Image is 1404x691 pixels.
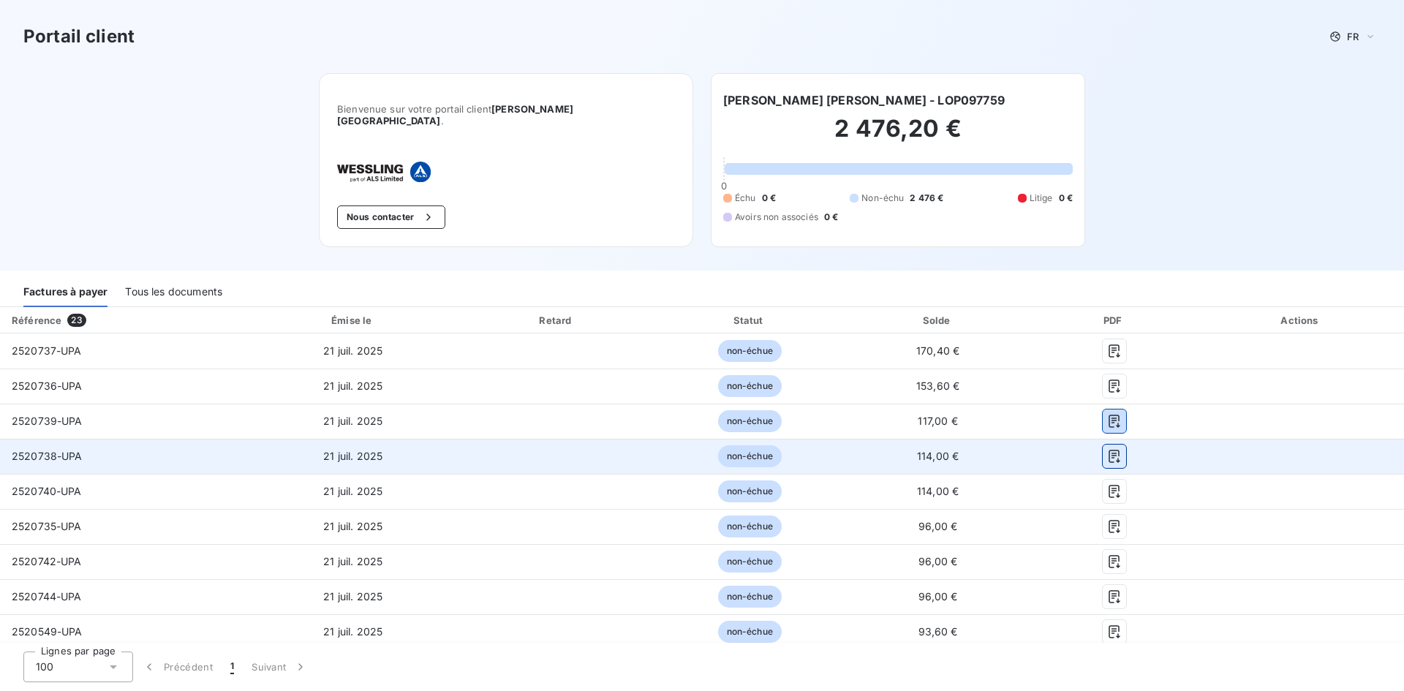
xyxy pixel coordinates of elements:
[323,415,382,427] span: 21 juil. 2025
[462,313,652,328] div: Retard
[36,660,53,674] span: 100
[12,415,83,427] span: 2520739-UPA
[23,23,135,50] h3: Portail client
[918,415,957,427] span: 117,00 €
[249,313,456,328] div: Émise le
[723,91,1005,109] h6: [PERSON_NAME] [PERSON_NAME] - LOP097759
[824,211,838,224] span: 0 €
[337,205,445,229] button: Nous contacter
[337,103,573,127] span: [PERSON_NAME] [GEOGRAPHIC_DATA]
[125,276,222,307] div: Tous les documents
[718,516,782,537] span: non-échue
[718,480,782,502] span: non-échue
[12,485,82,497] span: 2520740-UPA
[12,555,82,567] span: 2520742-UPA
[323,520,382,532] span: 21 juil. 2025
[1030,192,1053,205] span: Litige
[917,450,959,462] span: 114,00 €
[718,621,782,643] span: non-échue
[12,450,83,462] span: 2520738-UPA
[23,276,107,307] div: Factures à payer
[918,625,958,638] span: 93,60 €
[133,652,222,682] button: Précédent
[861,192,904,205] span: Non-échu
[337,162,431,182] img: Company logo
[723,114,1073,158] h2: 2 476,20 €
[12,380,83,392] span: 2520736-UPA
[323,555,382,567] span: 21 juil. 2025
[67,314,86,327] span: 23
[323,450,382,462] span: 21 juil. 2025
[721,180,727,192] span: 0
[1034,313,1195,328] div: PDF
[12,314,61,326] div: Référence
[918,520,958,532] span: 96,00 €
[916,380,959,392] span: 153,60 €
[657,313,842,328] div: Statut
[762,192,776,205] span: 0 €
[918,555,958,567] span: 96,00 €
[337,103,675,127] span: Bienvenue sur votre portail client .
[323,485,382,497] span: 21 juil. 2025
[718,445,782,467] span: non-échue
[718,551,782,573] span: non-échue
[735,211,818,224] span: Avoirs non associés
[718,375,782,397] span: non-échue
[917,485,959,497] span: 114,00 €
[12,344,82,357] span: 2520737-UPA
[916,344,959,357] span: 170,40 €
[323,380,382,392] span: 21 juil. 2025
[323,344,382,357] span: 21 juil. 2025
[1347,31,1359,42] span: FR
[230,660,234,674] span: 1
[12,590,82,603] span: 2520744-UPA
[243,652,317,682] button: Suivant
[735,192,756,205] span: Échu
[848,313,1028,328] div: Solde
[12,625,83,638] span: 2520549-UPA
[323,590,382,603] span: 21 juil. 2025
[910,192,943,205] span: 2 476 €
[222,652,243,682] button: 1
[918,590,958,603] span: 96,00 €
[718,410,782,432] span: non-échue
[718,340,782,362] span: non-échue
[1201,313,1401,328] div: Actions
[1059,192,1073,205] span: 0 €
[718,586,782,608] span: non-échue
[12,520,82,532] span: 2520735-UPA
[323,625,382,638] span: 21 juil. 2025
